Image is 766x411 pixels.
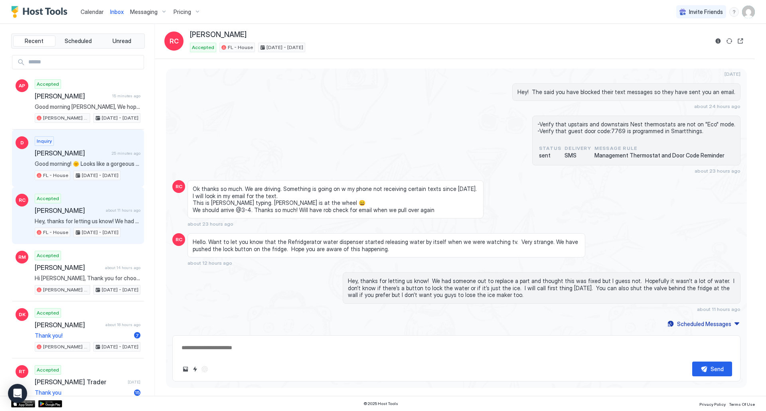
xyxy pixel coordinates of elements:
[517,88,735,96] span: Hey! The said you have blocked their text messages so they have sent you an email.
[38,400,62,407] a: Google Play Store
[110,8,124,16] a: Inbox
[176,236,182,243] span: RC
[695,168,740,174] span: about 23 hours ago
[81,8,104,16] a: Calendar
[35,149,109,157] span: [PERSON_NAME]
[19,82,25,89] span: AP
[43,229,68,236] span: FL - House
[193,238,580,252] span: Hello. Want to let you know that the Refridgerator water dispenser started releasing water by its...
[694,103,740,109] span: about 24 hours ago
[35,275,140,282] span: Hi [PERSON_NAME], Thank you for choosing to book our [PERSON_NAME][GEOGRAPHIC_DATA]! We're really...
[101,35,143,47] button: Unread
[697,306,740,312] span: about 11 hours ago
[713,36,723,46] button: Reservation information
[18,254,26,261] span: RM
[11,33,145,49] div: tab-group
[112,151,140,156] span: 25 minutes ago
[37,138,52,145] span: Inquiry
[43,286,88,293] span: [PERSON_NAME] - House
[193,185,478,213] span: Ok thanks so much. We are driving. Something is going on w my phone not receiving certain texts s...
[699,399,726,408] a: Privacy Policy
[35,206,103,214] span: [PERSON_NAME]
[181,364,190,374] button: Upload image
[105,322,140,327] span: about 18 hours ago
[37,366,59,374] span: Accepted
[8,384,27,403] div: Open Intercom Messenger
[666,319,740,329] button: Scheduled Messages
[20,139,24,146] span: D
[35,160,140,167] span: Good morning! 🌞 Looks like a gorgeous day here [DATE]! The house is so cute. We got the golf cart...
[105,265,140,270] span: about 14 hours ago
[190,364,200,374] button: Quick reply
[136,332,139,338] span: 7
[19,368,26,375] span: RT
[35,378,124,386] span: [PERSON_NAME] Trader
[192,44,214,51] span: Accepted
[692,362,732,376] button: Send
[729,399,755,408] a: Terms Of Use
[35,321,102,329] span: [PERSON_NAME]
[537,121,735,135] span: -Verify that upstairs and downstairs Nest thermostats are not on "Eco" mode. -Verify that guest d...
[228,44,253,51] span: FL - House
[19,311,26,318] span: DK
[128,380,140,385] span: [DATE]
[81,8,104,15] span: Calendar
[35,332,131,339] span: Thank you!
[188,260,232,266] span: about 12 hours ago
[689,8,723,16] span: Invite Friends
[37,309,59,317] span: Accepted
[539,145,561,152] span: status
[190,30,247,39] span: [PERSON_NAME]
[82,229,118,236] span: [DATE] - [DATE]
[539,152,561,159] span: sent
[35,103,140,110] span: Good morning [PERSON_NAME], We hope you had a great night's sleep and settled in ok. We're just c...
[102,286,138,293] span: [DATE] - [DATE]
[135,389,140,395] span: 15
[35,92,109,100] span: [PERSON_NAME]
[102,343,138,350] span: [DATE] - [DATE]
[57,35,99,47] button: Scheduled
[43,114,88,122] span: [PERSON_NAME] - House
[174,8,191,16] span: Pricing
[736,36,745,46] button: Open reservation
[25,37,43,45] span: Recent
[102,114,138,122] span: [DATE] - [DATE]
[25,55,144,69] input: Input Field
[729,7,739,17] div: menu
[188,221,233,227] span: about 23 hours ago
[11,6,71,18] a: Host Tools Logo
[348,277,735,299] span: Hey, thanks for letting us know! We had someone out to replace a part and thought this was fixed ...
[43,343,88,350] span: [PERSON_NAME] - House
[363,401,398,406] span: © 2025 Host Tools
[37,252,59,259] span: Accepted
[37,81,59,88] span: Accepted
[742,6,755,18] div: User profile
[677,320,731,328] div: Scheduled Messages
[565,152,591,159] span: SMS
[106,208,140,213] span: about 11 hours ago
[729,402,755,407] span: Terms Of Use
[267,44,303,51] span: [DATE] - [DATE]
[110,8,124,15] span: Inbox
[11,400,35,407] a: App Store
[13,35,55,47] button: Recent
[176,183,182,190] span: RC
[112,93,140,98] span: 15 minutes ago
[565,145,591,152] span: Delivery
[37,195,59,202] span: Accepted
[35,218,140,225] span: Hey, thanks for letting us know! We had someone out to replace a part and thought this was fixed ...
[711,365,724,373] div: Send
[725,36,734,46] button: Sync reservation
[65,37,92,45] span: Scheduled
[82,172,118,179] span: [DATE] - [DATE]
[170,36,179,46] span: RC
[699,402,726,407] span: Privacy Policy
[594,152,725,159] span: Management Thermostat and Door Code Reminder
[19,197,26,204] span: RC
[130,8,158,16] span: Messaging
[35,264,102,271] span: [PERSON_NAME]
[35,389,131,396] span: Thank you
